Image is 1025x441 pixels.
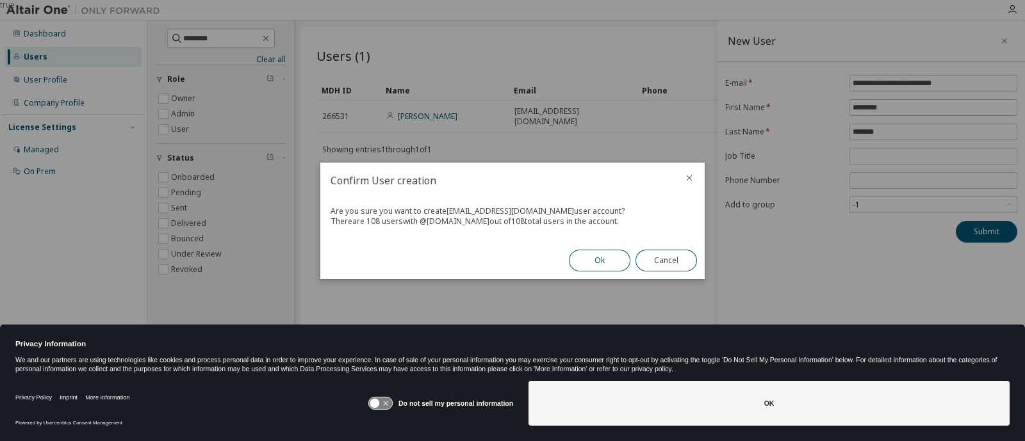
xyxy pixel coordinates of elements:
h2: Confirm User creation [320,163,674,198]
button: Cancel [635,250,697,271]
button: close [684,173,694,183]
div: Are you sure you want to create [EMAIL_ADDRESS][DOMAIN_NAME] user account? [331,206,694,216]
div: There are 108 users with @ [DOMAIN_NAME] out of 108 total users in the account. [331,216,694,227]
button: Ok [569,250,630,271]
